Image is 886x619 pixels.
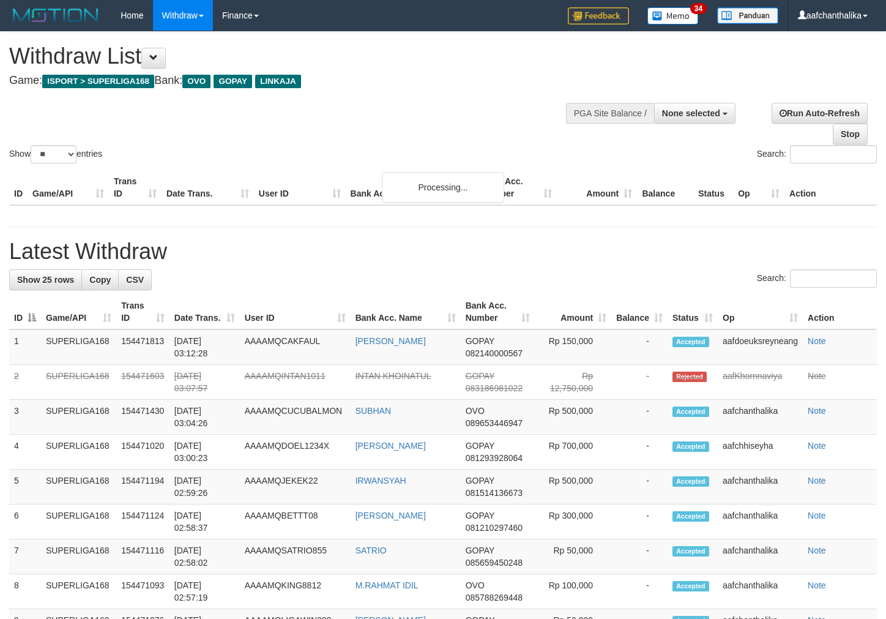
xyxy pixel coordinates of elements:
[568,7,629,24] img: Feedback.jpg
[466,441,494,451] span: GOPAY
[718,574,803,609] td: aafchanthalika
[466,523,523,533] span: Copy 081210297460 to clipboard
[535,539,611,574] td: Rp 50,000
[833,124,868,144] a: Stop
[611,435,668,470] td: -
[466,371,494,381] span: GOPAY
[41,574,116,609] td: SUPERLIGA168
[169,470,240,505] td: [DATE] 02:59:26
[690,3,707,14] span: 34
[808,546,826,555] a: Note
[9,44,578,69] h1: Withdraw List
[9,539,41,574] td: 7
[116,435,169,470] td: 154471020
[808,371,826,381] a: Note
[169,294,240,329] th: Date Trans.: activate to sort column ascending
[116,470,169,505] td: 154471194
[356,336,426,346] a: [PERSON_NAME]
[42,75,154,88] span: ISPORT > SUPERLIGA168
[611,574,668,609] td: -
[535,470,611,505] td: Rp 500,000
[718,294,803,329] th: Op: activate to sort column ascending
[535,435,611,470] td: Rp 700,000
[611,539,668,574] td: -
[772,103,868,124] a: Run Auto-Refresh
[254,170,346,205] th: User ID
[647,7,699,24] img: Button%20Memo.svg
[718,435,803,470] td: aafchhiseyha
[672,511,709,522] span: Accepted
[89,275,111,285] span: Copy
[9,145,102,163] label: Show entries
[9,75,578,87] h4: Game: Bank:
[41,470,116,505] td: SUPERLIGA168
[116,294,169,329] th: Trans ID: activate to sort column ascending
[9,505,41,539] td: 6
[790,145,877,163] input: Search:
[535,574,611,609] td: Rp 100,000
[240,294,351,329] th: User ID: activate to sort column ascending
[240,539,351,574] td: AAAAMQSATRIO855
[611,505,668,539] td: -
[118,269,152,290] a: CSV
[240,505,351,539] td: AAAAMQBETTT08
[9,170,28,205] th: ID
[9,435,41,470] td: 4
[9,239,877,264] h1: Latest Withdraw
[466,488,523,498] span: Copy 081514136673 to clipboard
[557,170,637,205] th: Amount
[466,348,523,358] span: Copy 082140000567 to clipboard
[611,329,668,365] td: -
[466,580,485,590] span: OVO
[169,365,240,400] td: [DATE] 03:07:57
[41,400,116,435] td: SUPERLIGA168
[662,108,720,118] span: None selected
[718,470,803,505] td: aafchanthalika
[611,470,668,505] td: -
[535,365,611,400] td: Rp 12,750,000
[535,505,611,539] td: Rp 300,000
[672,407,709,417] span: Accepted
[611,400,668,435] td: -
[126,275,144,285] span: CSV
[672,372,707,382] span: Rejected
[808,580,826,590] a: Note
[169,539,240,574] td: [DATE] 02:58:02
[9,470,41,505] td: 5
[41,539,116,574] td: SUPERLIGA168
[9,294,41,329] th: ID: activate to sort column descending
[41,365,116,400] td: SUPERLIGA168
[356,441,426,451] a: [PERSON_NAME]
[41,505,116,539] td: SUPERLIGA168
[718,400,803,435] td: aafchanthalika
[116,539,169,574] td: 154471116
[116,329,169,365] td: 154471813
[382,172,504,203] div: Processing...
[803,294,877,329] th: Action
[41,435,116,470] td: SUPERLIGA168
[466,453,523,463] span: Copy 081293928064 to clipboard
[240,435,351,470] td: AAAAMQDOEL1234X
[466,546,494,555] span: GOPAY
[116,365,169,400] td: 154471603
[169,329,240,365] td: [DATE] 03:12:28
[784,170,877,205] th: Action
[41,294,116,329] th: Game/API: activate to sort column ascending
[535,400,611,435] td: Rp 500,000
[182,75,210,88] span: OVO
[31,145,76,163] select: Showentries
[718,365,803,400] td: aafKhornnaviya
[356,546,387,555] a: SATRIO
[240,365,351,400] td: AAAAMQINTAN1011
[611,294,668,329] th: Balance: activate to sort column ascending
[169,400,240,435] td: [DATE] 03:04:26
[9,574,41,609] td: 8
[81,269,119,290] a: Copy
[162,170,254,205] th: Date Trans.
[477,170,557,205] th: Bank Acc. Number
[637,170,693,205] th: Balance
[693,170,733,205] th: Status
[17,275,74,285] span: Show 25 rows
[466,336,494,346] span: GOPAY
[41,329,116,365] td: SUPERLIGA168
